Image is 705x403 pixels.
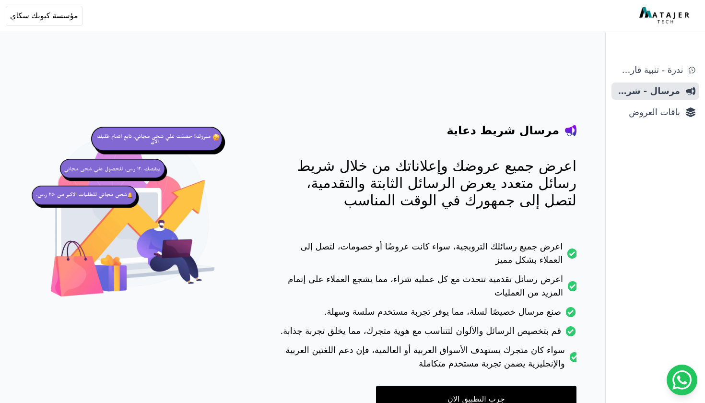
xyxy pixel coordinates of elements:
li: قم بتخصيص الرسائل والألوان لتتناسب مع هوية متجرك، مما يخلق تجربة جذابة. [275,324,576,344]
span: مؤسسة كيوبك سكاي [10,10,78,22]
span: مرسال - شريط دعاية [615,84,680,98]
img: hero [29,115,237,323]
li: اعرض جميع رسائلك الترويجية، سواء كانت عروضًا أو خصومات، لتصل إلى العملاء بشكل مميز [275,240,576,273]
span: باقات العروض [615,106,680,119]
li: صنع مرسال خصيصًا لسلة، مما يوفر تجربة مستخدم سلسة وسهلة. [275,305,576,324]
li: سواء كان متجرك يستهدف الأسواق العربية أو العالمية، فإن دعم اللغتين العربية والإنجليزية يضمن تجربة... [275,344,576,376]
img: MatajerTech Logo [639,7,692,24]
p: اعرض جميع عروضك وإعلاناتك من خلال شريط رسائل متعدد يعرض الرسائل الثابتة والتقدمية، لتصل إلى جمهور... [275,157,576,209]
li: اعرض رسائل تقدمية تتحدث مع كل عملية شراء، مما يشجع العملاء على إتمام المزيد من العمليات [275,273,576,305]
button: مؤسسة كيوبك سكاي [6,6,82,26]
span: ندرة - تنبية قارب علي النفاذ [615,63,683,77]
h4: مرسال شريط دعاية [447,123,559,138]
